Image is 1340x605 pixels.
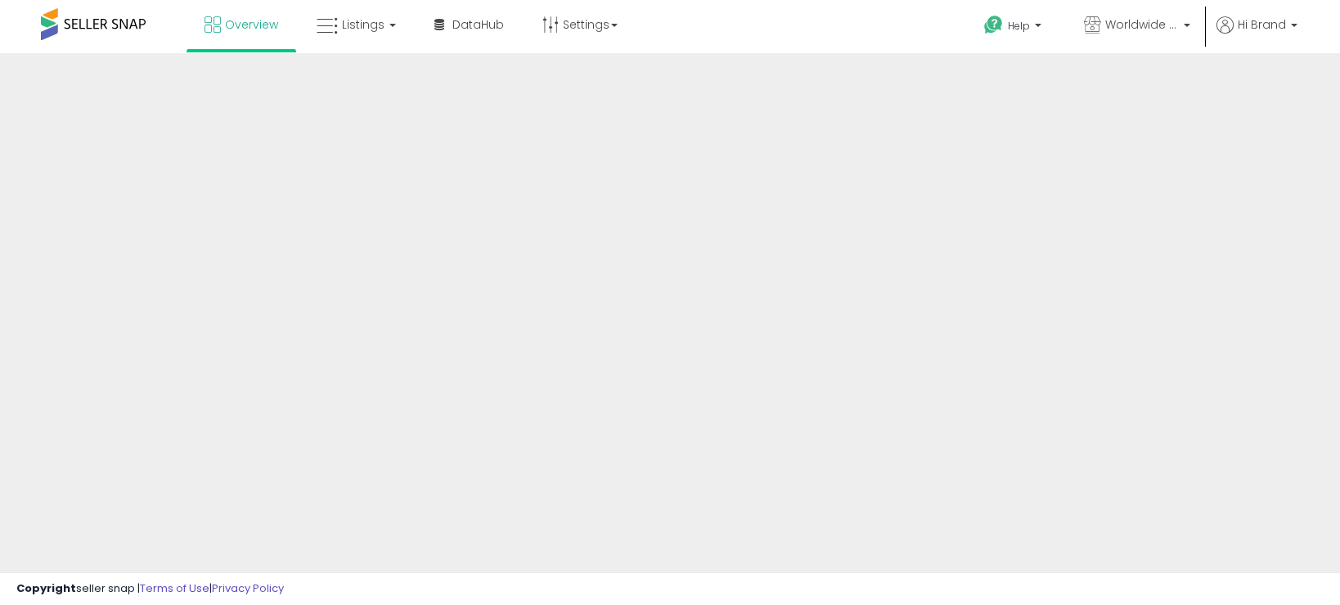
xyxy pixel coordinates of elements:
[140,580,209,596] a: Terms of Use
[342,16,384,33] span: Listings
[1008,19,1030,33] span: Help
[971,2,1058,53] a: Help
[16,580,76,596] strong: Copyright
[1216,16,1297,53] a: Hi Brand
[225,16,278,33] span: Overview
[983,15,1004,35] i: Get Help
[452,16,504,33] span: DataHub
[1238,16,1286,33] span: Hi Brand
[16,581,284,597] div: seller snap | |
[1105,16,1179,33] span: Worldwide Nutrition
[212,580,284,596] a: Privacy Policy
